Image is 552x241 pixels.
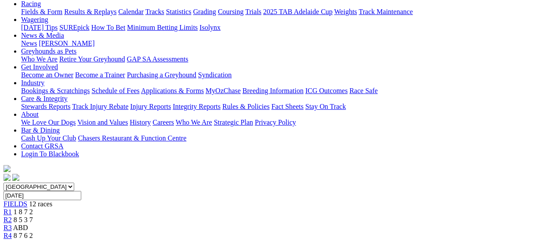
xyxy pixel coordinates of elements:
[21,32,64,39] a: News & Media
[12,174,19,181] img: twitter.svg
[4,200,27,208] a: FIELDS
[4,232,12,239] a: R4
[21,55,58,63] a: Who We Are
[130,119,151,126] a: History
[4,224,12,231] a: R3
[59,55,125,63] a: Retire Your Greyhound
[21,79,44,86] a: Industry
[14,208,33,216] span: 1 8 7 2
[21,24,58,31] a: [DATE] Tips
[59,24,89,31] a: SUREpick
[242,87,303,94] a: Breeding Information
[77,119,128,126] a: Vision and Values
[214,119,253,126] a: Strategic Plan
[64,8,116,15] a: Results & Replays
[21,63,58,71] a: Get Involved
[4,174,11,181] img: facebook.svg
[21,8,548,16] div: Racing
[305,87,347,94] a: ICG Outcomes
[21,87,90,94] a: Bookings & Scratchings
[21,119,76,126] a: We Love Our Dogs
[176,119,212,126] a: Who We Are
[263,8,332,15] a: 2025 TAB Adelaide Cup
[21,87,548,95] div: Industry
[14,216,33,223] span: 8 5 3 7
[127,55,188,63] a: GAP SA Assessments
[166,8,191,15] a: Statistics
[21,40,37,47] a: News
[359,8,413,15] a: Track Maintenance
[118,8,144,15] a: Calendar
[255,119,296,126] a: Privacy Policy
[198,71,231,79] a: Syndication
[21,134,548,142] div: Bar & Dining
[21,71,548,79] div: Get Involved
[21,55,548,63] div: Greyhounds as Pets
[4,208,12,216] a: R1
[21,16,48,23] a: Wagering
[21,71,73,79] a: Become an Owner
[218,8,244,15] a: Coursing
[78,134,186,142] a: Chasers Restaurant & Function Centre
[152,119,174,126] a: Careers
[349,87,377,94] a: Race Safe
[21,8,62,15] a: Fields & Form
[145,8,164,15] a: Tracks
[75,71,125,79] a: Become a Trainer
[13,224,28,231] span: ABD
[21,95,68,102] a: Care & Integrity
[4,165,11,172] img: logo-grsa-white.png
[72,103,128,110] a: Track Injury Rebate
[29,200,52,208] span: 12 races
[173,103,220,110] a: Integrity Reports
[199,24,220,31] a: Isolynx
[21,103,70,110] a: Stewards Reports
[21,150,79,158] a: Login To Blackbook
[141,87,204,94] a: Applications & Forms
[271,103,303,110] a: Fact Sheets
[21,40,548,47] div: News & Media
[21,103,548,111] div: Care & Integrity
[127,24,198,31] a: Minimum Betting Limits
[14,232,33,239] span: 8 7 6 2
[245,8,261,15] a: Trials
[21,47,76,55] a: Greyhounds as Pets
[21,142,63,150] a: Contact GRSA
[21,111,39,118] a: About
[39,40,94,47] a: [PERSON_NAME]
[130,103,171,110] a: Injury Reports
[206,87,241,94] a: MyOzChase
[91,24,126,31] a: How To Bet
[193,8,216,15] a: Grading
[21,119,548,126] div: About
[334,8,357,15] a: Weights
[305,103,346,110] a: Stay On Track
[91,87,139,94] a: Schedule of Fees
[21,24,548,32] div: Wagering
[21,134,76,142] a: Cash Up Your Club
[21,126,60,134] a: Bar & Dining
[222,103,270,110] a: Rules & Policies
[4,216,12,223] a: R2
[4,191,81,200] input: Select date
[127,71,196,79] a: Purchasing a Greyhound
